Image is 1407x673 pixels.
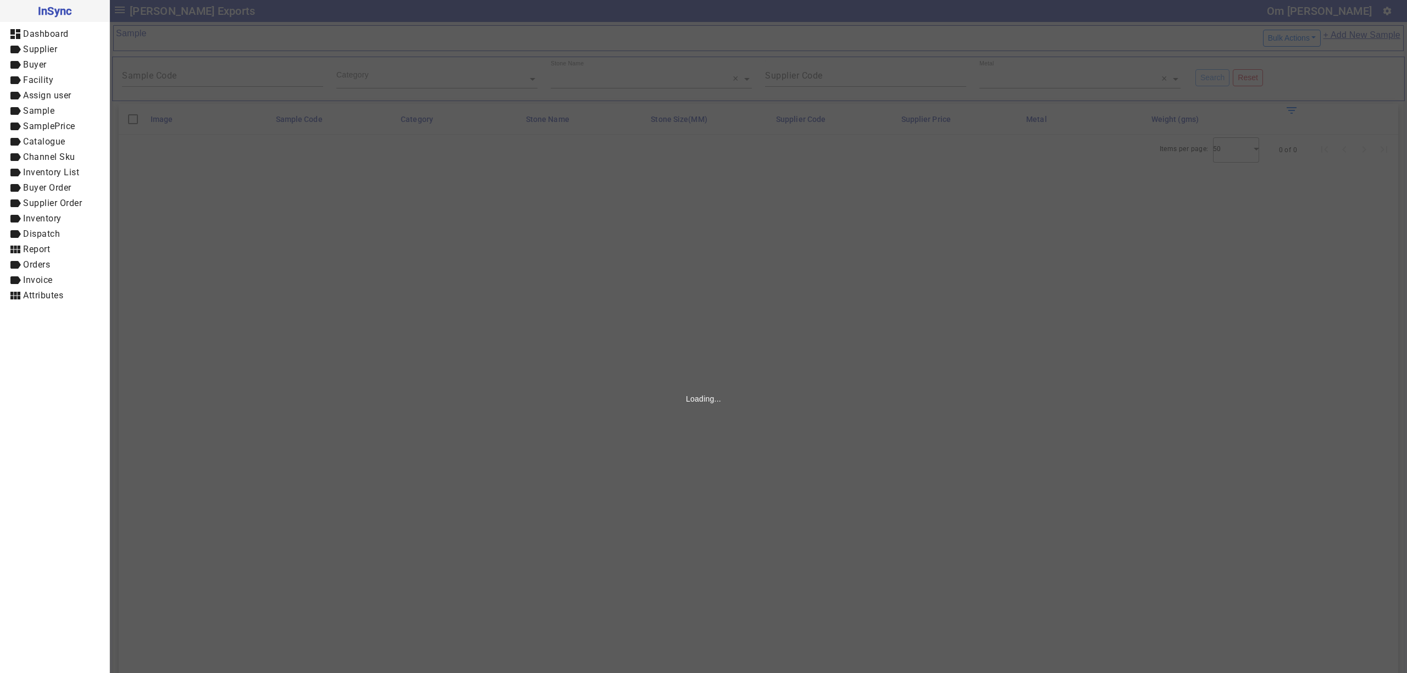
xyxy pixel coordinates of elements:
[9,243,22,256] mat-icon: view_module
[23,59,47,70] span: Buyer
[9,58,22,71] mat-icon: label
[9,212,22,225] mat-icon: label
[23,244,50,254] span: Report
[23,182,71,193] span: Buyer Order
[9,74,22,87] mat-icon: label
[23,29,69,39] span: Dashboard
[686,393,721,404] p: Loading...
[23,44,57,54] span: Supplier
[9,181,22,194] mat-icon: label
[23,198,82,208] span: Supplier Order
[23,121,75,131] span: SamplePrice
[23,90,71,101] span: Assign user
[9,166,22,179] mat-icon: label
[9,27,22,41] mat-icon: dashboard
[23,290,63,301] span: Attributes
[9,135,22,148] mat-icon: label
[23,259,50,270] span: Orders
[23,105,54,116] span: Sample
[23,152,75,162] span: Channel Sku
[9,43,22,56] mat-icon: label
[23,75,53,85] span: Facility
[9,89,22,102] mat-icon: label
[9,120,22,133] mat-icon: label
[9,104,22,118] mat-icon: label
[23,229,60,239] span: Dispatch
[9,258,22,271] mat-icon: label
[23,167,79,177] span: Inventory List
[23,275,53,285] span: Invoice
[23,136,65,147] span: Catalogue
[23,213,62,224] span: Inventory
[9,151,22,164] mat-icon: label
[9,2,101,20] span: InSync
[9,289,22,302] mat-icon: view_module
[9,227,22,241] mat-icon: label
[9,197,22,210] mat-icon: label
[9,274,22,287] mat-icon: label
